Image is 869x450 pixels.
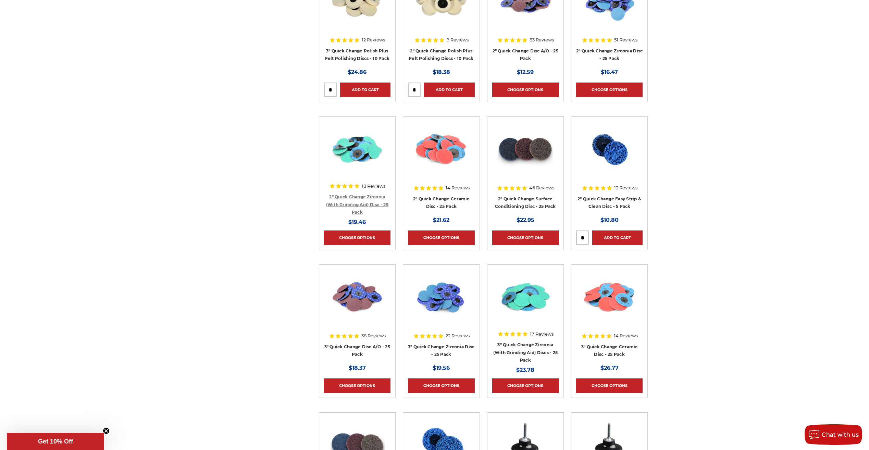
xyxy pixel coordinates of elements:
[446,334,470,338] span: 22 Reviews
[600,365,619,371] span: $26.77
[324,230,390,245] a: Choose Options
[362,38,385,42] span: 12 Reviews
[330,122,385,176] img: 2 inch zirconia plus grinding aid quick change disc
[324,122,390,188] a: 2 inch zirconia plus grinding aid quick change disc
[348,219,366,225] span: $19.46
[361,334,386,338] span: 38 Reviews
[433,69,450,75] span: $18.38
[446,186,470,190] span: 14 Reviews
[7,433,104,450] div: Get 10% OffClose teaser
[530,332,554,336] span: 17 Reviews
[324,270,390,336] a: 3-inch aluminum oxide quick change sanding discs for sanding and deburring
[409,48,474,61] a: 2" Quick Change Polish Plus Felt Polishing Discs - 10 Pack
[324,344,390,357] a: 3" Quick Change Disc A/O - 25 Pack
[349,365,366,371] span: $18.37
[529,186,554,190] span: 46 Reviews
[576,83,643,97] a: Choose Options
[325,48,390,61] a: 3" Quick Change Polish Plus Felt Polishing Discs - 10 Pack
[581,344,638,357] a: 3" Quick Change Ceramic Disc - 25 Pack
[38,438,73,445] span: Get 10% Off
[592,230,643,245] a: Add to Cart
[805,424,862,445] button: Chat with us
[414,122,469,176] img: 2 inch quick change sanding disc Ceramic
[530,38,554,42] span: 83 Reviews
[408,378,474,393] a: Choose Options
[424,83,474,97] a: Add to Cart
[324,378,390,393] a: Choose Options
[582,122,637,176] img: 2 inch strip and clean blue quick change discs
[576,122,643,188] a: 2 inch strip and clean blue quick change discs
[492,230,559,245] a: Choose Options
[447,38,469,42] span: 9 Reviews
[408,270,474,336] a: Set of 3-inch Metalworking Discs in 80 Grit, quick-change Zirconia abrasive by Empire Abrasives, ...
[614,334,638,338] span: 14 Reviews
[413,196,470,209] a: 2" Quick Change Ceramic Disc - 25 Pack
[326,194,388,215] a: 2" Quick Change Zirconia (With Grinding Aid) Disc - 25 Pack
[493,48,558,61] a: 2" Quick Change Disc A/O - 25 Pack
[492,378,559,393] a: Choose Options
[493,342,558,363] a: 3" Quick Change Zirconia (With Grinding Aid) Discs - 25 Pack
[578,196,641,209] a: 2" Quick Change Easy Strip & Clean Disc - 5 Pack
[614,186,637,190] span: 13 Reviews
[433,365,450,371] span: $19.56
[408,230,474,245] a: Choose Options
[340,83,390,97] a: Add to Cart
[822,432,859,438] span: Chat with us
[516,367,534,373] span: $23.78
[414,270,469,324] img: Set of 3-inch Metalworking Discs in 80 Grit, quick-change Zirconia abrasive by Empire Abrasives, ...
[582,270,637,324] img: 3 inch ceramic roloc discs
[576,378,643,393] a: Choose Options
[498,122,553,176] img: Black Hawk Abrasives 2 inch quick change disc for surface preparation on metals
[517,69,534,75] span: $12.59
[492,83,559,97] a: Choose Options
[492,122,559,188] a: Black Hawk Abrasives 2 inch quick change disc for surface preparation on metals
[408,122,474,188] a: 2 inch quick change sanding disc Ceramic
[576,270,643,336] a: 3 inch ceramic roloc discs
[433,217,449,223] span: $21.62
[576,48,643,61] a: 2" Quick Change Zirconia Disc - 25 Pack
[103,427,110,434] button: Close teaser
[348,69,367,75] span: $24.86
[408,344,474,357] a: 3" Quick Change Zirconia Disc - 25 Pack
[492,270,559,336] a: 3 Inch Quick Change Discs with Grinding Aid
[495,196,556,209] a: 2" Quick Change Surface Conditioning Disc - 25 Pack
[498,270,553,324] img: 3 Inch Quick Change Discs with Grinding Aid
[330,270,385,324] img: 3-inch aluminum oxide quick change sanding discs for sanding and deburring
[362,184,385,188] span: 18 Reviews
[517,217,534,223] span: $22.95
[600,217,619,223] span: $10.80
[614,38,637,42] span: 51 Reviews
[601,69,618,75] span: $16.47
